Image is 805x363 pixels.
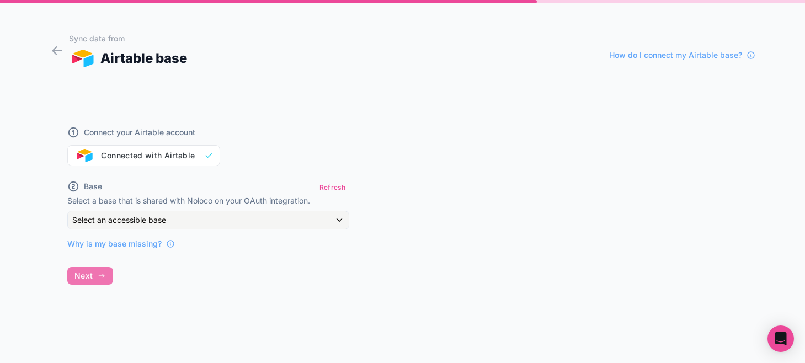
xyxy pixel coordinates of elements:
[67,238,175,249] a: Why is my base missing?
[84,127,195,138] span: Connect your Airtable account
[84,181,102,192] span: Base
[609,50,755,61] a: How do I connect my Airtable base?
[67,195,349,206] p: Select a base that is shared with Noloco on your OAuth integration.
[67,211,349,229] button: Select an accessible base
[72,215,166,225] span: Select an accessible base
[69,49,187,68] div: Airtable base
[316,179,349,195] button: Refresh
[69,50,96,67] img: AIRTABLE
[69,33,187,44] h1: Sync data from
[609,50,742,61] span: How do I connect my Airtable base?
[67,238,162,249] span: Why is my base missing?
[767,325,794,352] div: Open Intercom Messenger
